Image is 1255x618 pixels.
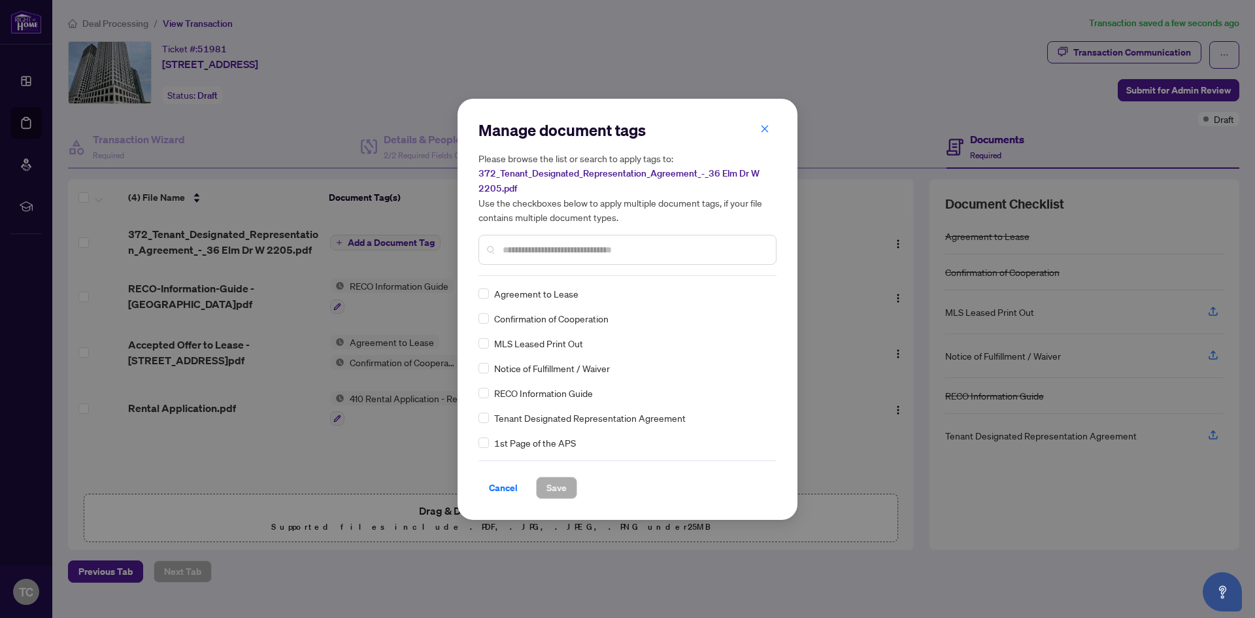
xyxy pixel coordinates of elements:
[494,411,686,425] span: Tenant Designated Representation Agreement
[494,436,576,450] span: 1st Page of the APS
[478,167,760,194] span: 372_Tenant_Designated_Representation_Agreement_-_36 Elm Dr W 2205.pdf
[478,120,777,141] h2: Manage document tags
[478,477,528,499] button: Cancel
[494,286,578,301] span: Agreement to Lease
[536,477,577,499] button: Save
[494,386,593,400] span: RECO Information Guide
[494,336,583,351] span: MLS Leased Print Out
[1203,572,1242,611] button: Open asap
[478,151,777,224] h5: Please browse the list or search to apply tags to: Use the checkboxes below to apply multiple doc...
[489,477,518,498] span: Cancel
[494,311,609,326] span: Confirmation of Cooperation
[760,124,769,133] span: close
[494,361,610,375] span: Notice of Fulfillment / Waiver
